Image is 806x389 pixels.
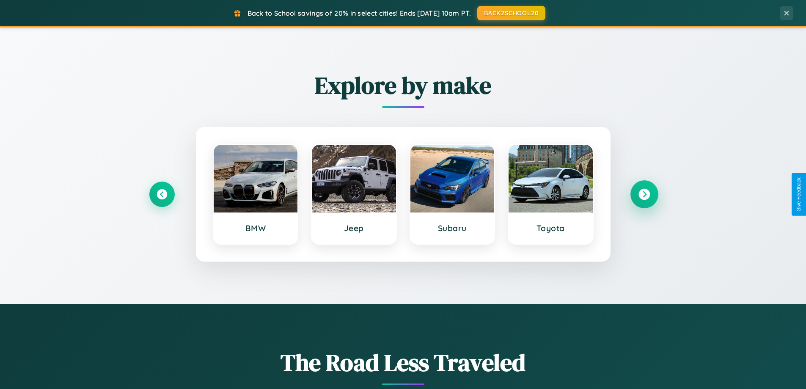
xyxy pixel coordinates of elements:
[222,223,289,233] h3: BMW
[149,346,657,379] h1: The Road Less Traveled
[517,223,584,233] h3: Toyota
[796,177,802,212] div: Give Feedback
[248,9,471,17] span: Back to School savings of 20% in select cities! Ends [DATE] 10am PT.
[477,6,545,20] button: BACK2SCHOOL20
[419,223,486,233] h3: Subaru
[320,223,388,233] h3: Jeep
[149,69,657,102] h2: Explore by make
